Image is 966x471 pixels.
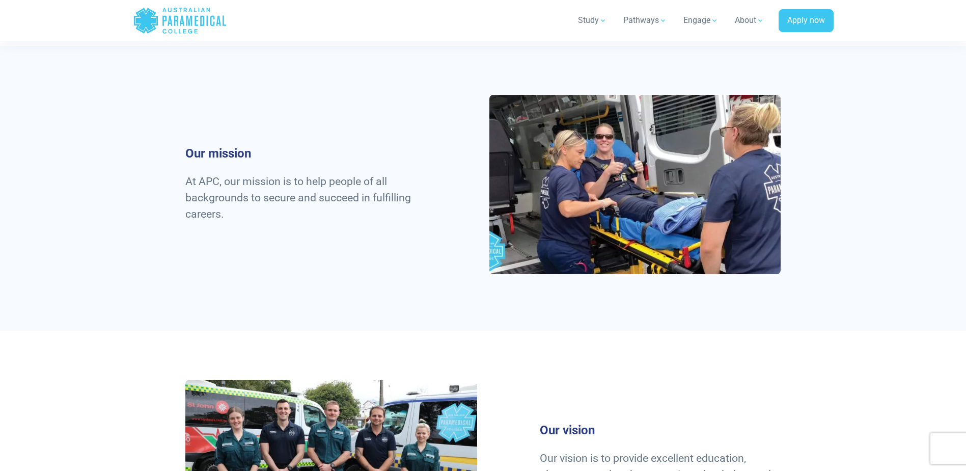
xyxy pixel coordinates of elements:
[677,6,725,35] a: Engage
[540,423,781,438] h3: Our vision
[185,146,426,161] h3: Our mission
[185,175,411,220] span: At APC, our mission is to help people of all backgrounds to secure and succeed in fulfilling care...
[617,6,673,35] a: Pathways
[729,6,770,35] a: About
[133,4,227,37] a: Australian Paramedical College
[572,6,613,35] a: Study
[779,9,834,33] a: Apply now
